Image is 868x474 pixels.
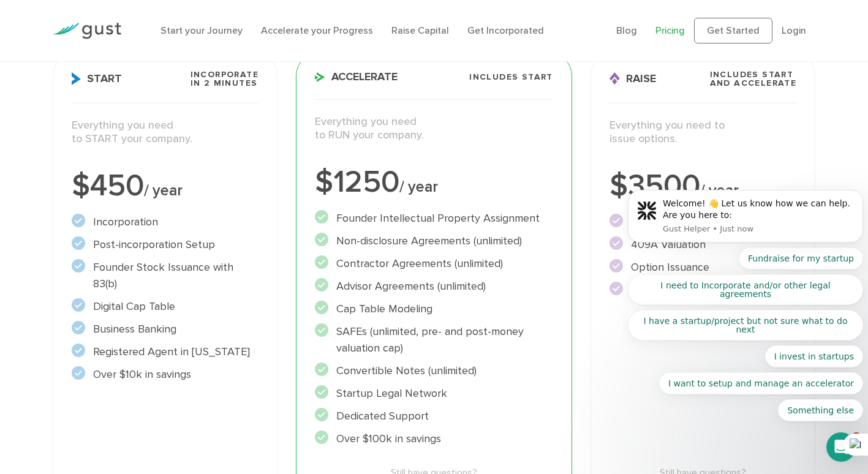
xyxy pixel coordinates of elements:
[315,72,398,83] span: Accelerate
[469,73,553,81] span: Includes START
[72,366,259,383] li: Over $10k in savings
[609,72,620,85] img: Raise Icon
[623,32,868,441] iframe: Intercom notifications message
[315,363,553,379] li: Convertible Notes (unlimited)
[315,233,553,249] li: Non-disclosure Agreements (unlimited)
[261,24,373,36] a: Accelerate your Progress
[315,301,553,317] li: Cap Table Modeling
[72,344,259,360] li: Registered Agent in [US_STATE]
[315,72,325,82] img: Accelerate Icon
[53,23,121,39] img: Gust Logo
[315,278,553,295] li: Advisor Agreements (unlimited)
[467,24,544,36] a: Get Incorporated
[782,24,806,36] a: Login
[72,119,259,146] p: Everything you need to START your company.
[191,70,259,88] span: Incorporate in 2 Minutes
[399,178,438,196] span: / year
[315,385,553,402] li: Startup Legal Network
[144,181,183,200] span: / year
[616,24,637,36] a: Blog
[72,236,259,253] li: Post-incorporation Setup
[72,72,81,85] img: Start Icon X2
[315,323,553,356] li: SAFEs (unlimited, pre- and post-money valuation cap)
[72,298,259,315] li: Digital Cap Table
[655,24,685,36] a: Pricing
[609,236,796,253] li: 409A Valuation
[72,214,259,230] li: Incorporation
[694,18,772,43] a: Get Started
[315,255,553,272] li: Contractor Agreements (unlimited)
[315,115,553,143] p: Everything you need to RUN your company.
[391,24,449,36] a: Raise Capital
[72,171,259,201] div: $450
[609,119,796,146] p: Everything you need to issue options.
[609,259,796,276] li: Option Issuance
[72,259,259,292] li: Founder Stock Issuance with 83(b)
[609,72,656,85] span: Raise
[609,282,796,298] li: Option Exercise
[609,171,796,201] div: $3500
[72,72,122,85] span: Start
[315,210,553,227] li: Founder Intellectual Property Assignment
[315,408,553,424] li: Dedicated Support
[664,342,868,474] iframe: Chat Widget
[315,431,553,447] li: Over $100k in savings
[315,167,553,198] div: $1250
[160,24,243,36] a: Start your Journey
[609,214,796,230] li: Option Plan
[72,321,259,337] li: Business Banking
